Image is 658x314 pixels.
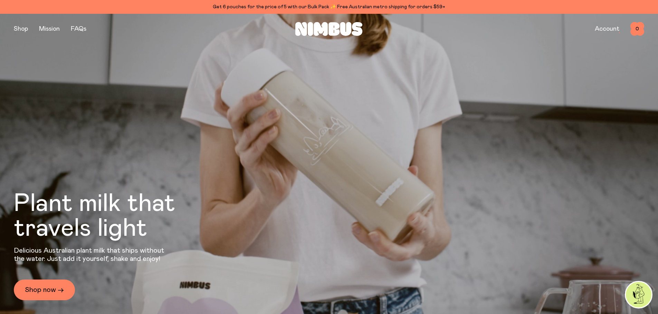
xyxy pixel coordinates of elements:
a: Mission [39,26,60,32]
a: Shop now → [14,280,75,300]
p: Delicious Australian plant milk that ships without the water. Just add it yourself, shake and enjoy! [14,246,169,263]
button: 0 [630,22,644,36]
a: Account [595,26,619,32]
div: Get 6 pouches for the price of 5 with our Bulk Pack ✨ Free Australian metro shipping for orders $59+ [14,3,644,11]
a: FAQs [71,26,86,32]
img: agent [626,282,651,307]
h1: Plant milk that travels light [14,191,213,241]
